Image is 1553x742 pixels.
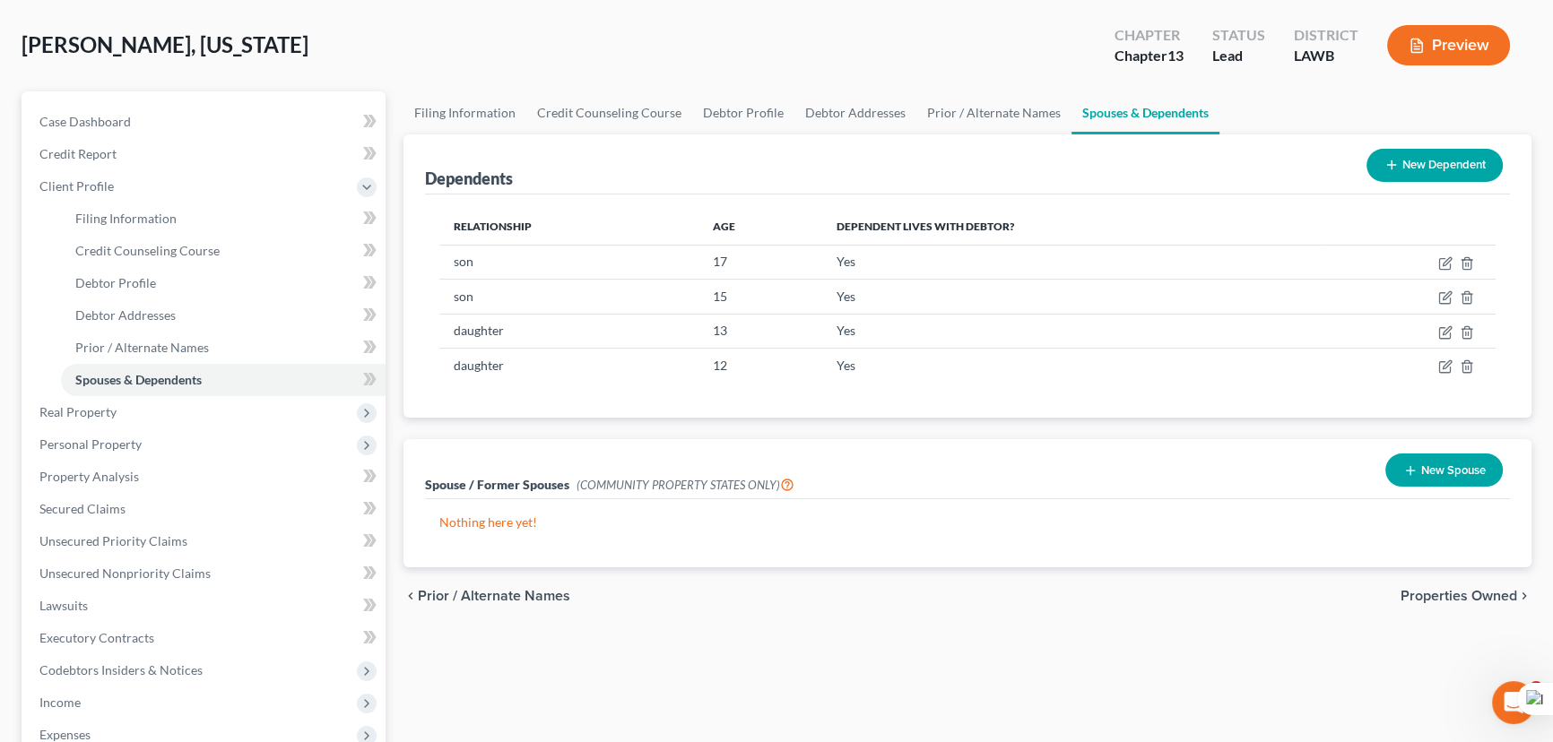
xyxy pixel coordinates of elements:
th: Dependent lives with debtor? [822,209,1322,245]
th: Relationship [439,209,698,245]
span: Expenses [39,727,91,742]
td: Yes [822,280,1322,314]
td: 13 [698,314,821,348]
a: Property Analysis [25,461,386,493]
div: Chapter [1115,46,1184,66]
th: Age [698,209,821,245]
span: 3 [1529,681,1543,695]
span: Property Analysis [39,469,139,484]
div: Dependents [425,168,513,189]
div: Lead [1212,46,1265,66]
span: Unsecured Nonpriority Claims [39,565,211,581]
span: Prior / Alternate Names [418,589,570,603]
span: Client Profile [39,178,114,194]
a: Prior / Alternate Names [61,332,386,364]
a: Credit Counseling Course [61,235,386,267]
a: Prior / Alternate Names [916,91,1071,134]
td: son [439,245,698,279]
span: (COMMUNITY PROPERTY STATES ONLY) [577,478,794,492]
span: Debtor Profile [75,275,156,290]
a: Credit Report [25,138,386,170]
i: chevron_left [403,589,418,603]
td: 15 [698,280,821,314]
span: Personal Property [39,436,142,452]
i: chevron_right [1517,589,1531,603]
td: daughter [439,348,698,382]
a: Debtor Addresses [61,299,386,332]
a: Filing Information [403,91,526,134]
a: Lawsuits [25,590,386,622]
td: 17 [698,245,821,279]
div: Status [1212,25,1265,46]
span: Debtor Addresses [75,307,176,323]
span: Prior / Alternate Names [75,340,209,355]
a: Debtor Profile [692,91,794,134]
td: Yes [822,348,1322,382]
td: daughter [439,314,698,348]
span: Filing Information [75,211,177,226]
button: Properties Owned chevron_right [1401,589,1531,603]
span: Unsecured Priority Claims [39,533,187,548]
span: Properties Owned [1401,589,1517,603]
div: District [1294,25,1358,46]
span: Credit Report [39,146,117,161]
td: Yes [822,314,1322,348]
td: Yes [822,245,1322,279]
a: Unsecured Priority Claims [25,525,386,557]
span: Lawsuits [39,598,88,613]
a: Executory Contracts [25,622,386,654]
button: New Spouse [1385,453,1503,487]
span: Real Property [39,404,117,419]
a: Filing Information [61,203,386,235]
span: Income [39,695,81,710]
span: Executory Contracts [39,630,154,645]
span: [PERSON_NAME], [US_STATE] [22,31,308,57]
iframe: Intercom live chat [1492,681,1535,724]
a: Spouses & Dependents [1071,91,1219,134]
p: Nothing here yet! [439,513,1496,531]
td: son [439,280,698,314]
a: Debtor Addresses [794,91,916,134]
span: Credit Counseling Course [75,243,220,258]
span: Spouse / Former Spouses [425,477,569,492]
a: Spouses & Dependents [61,364,386,396]
button: chevron_left Prior / Alternate Names [403,589,570,603]
span: Case Dashboard [39,114,131,129]
a: Debtor Profile [61,267,386,299]
span: Codebtors Insiders & Notices [39,662,203,677]
div: Chapter [1115,25,1184,46]
td: 12 [698,348,821,382]
a: Credit Counseling Course [526,91,692,134]
a: Unsecured Nonpriority Claims [25,557,386,590]
a: Case Dashboard [25,106,386,138]
button: Preview [1387,25,1510,65]
span: Secured Claims [39,501,126,516]
button: New Dependent [1366,149,1503,182]
span: 13 [1167,47,1184,64]
a: Secured Claims [25,493,386,525]
div: LAWB [1294,46,1358,66]
span: Spouses & Dependents [75,372,202,387]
